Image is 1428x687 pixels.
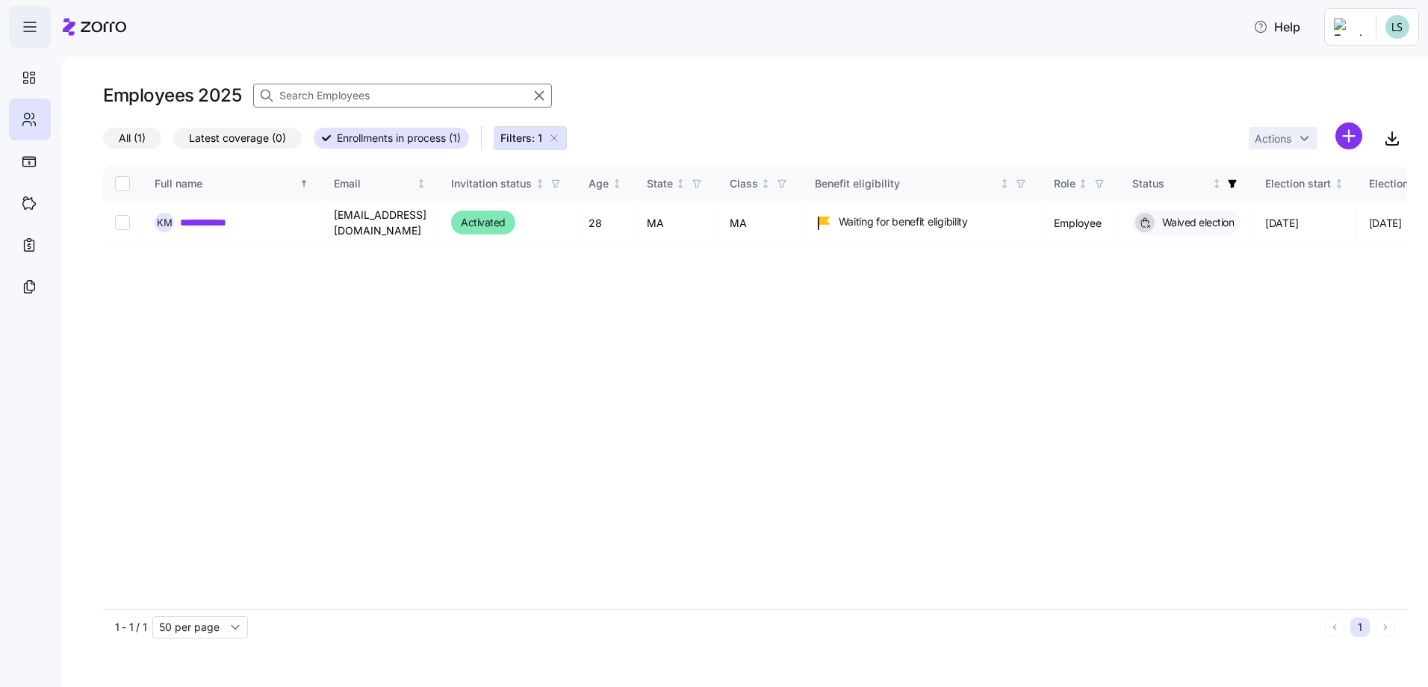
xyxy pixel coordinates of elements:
div: Age [589,175,609,192]
div: Email [334,175,414,192]
button: Actions [1249,127,1317,149]
span: K M [157,218,173,228]
button: 1 [1350,618,1370,637]
span: Actions [1255,134,1291,144]
span: All (1) [119,128,146,148]
th: Election startNot sorted [1253,167,1357,201]
div: Not sorted [535,178,545,189]
div: Not sorted [675,178,686,189]
th: ClassNot sorted [718,167,803,201]
th: Benefit eligibilityNot sorted [803,167,1042,201]
div: Invitation status [451,175,532,192]
div: Benefit eligibility [815,175,997,192]
th: StateNot sorted [635,167,718,201]
th: EmailNot sorted [322,167,439,201]
div: Not sorted [1078,178,1088,189]
td: Employee [1042,201,1120,246]
button: Help [1241,12,1312,42]
img: Employer logo [1334,18,1364,36]
span: Enrollments in process (1) [337,128,461,148]
div: Status [1132,175,1209,192]
input: Select all records [115,176,130,191]
span: Filters: 1 [500,131,542,146]
div: Class [730,175,758,192]
div: Not sorted [1211,178,1222,189]
span: Latest coverage (0) [189,128,286,148]
th: Invitation statusNot sorted [439,167,577,201]
td: 28 [577,201,635,246]
button: Previous page [1325,618,1344,637]
input: Select record 1 [115,215,130,230]
div: Not sorted [416,178,426,189]
button: Filters: 1 [494,126,567,150]
th: StatusNot sorted [1120,167,1254,201]
td: MA [718,201,803,246]
img: d552751acb159096fc10a5bc90168bac [1385,15,1409,39]
th: RoleNot sorted [1042,167,1120,201]
h1: Employees 2025 [103,84,241,107]
div: Election start [1265,175,1331,192]
div: Full name [155,175,297,192]
div: Not sorted [999,178,1010,189]
th: Full nameSorted ascending [143,167,322,201]
div: Sorted ascending [299,178,309,189]
div: Not sorted [1334,178,1344,189]
span: 1 - 1 / 1 [115,620,146,635]
td: MA [635,201,718,246]
th: AgeNot sorted [577,167,635,201]
div: Not sorted [612,178,622,189]
span: [DATE] [1265,216,1298,231]
button: Next page [1376,618,1395,637]
span: Waiting for benefit eligibility [839,214,968,229]
td: [EMAIL_ADDRESS][DOMAIN_NAME] [322,201,439,246]
span: Help [1253,18,1300,36]
div: State [647,175,673,192]
svg: add icon [1335,122,1362,149]
input: Search Employees [253,84,552,108]
div: Not sorted [760,178,771,189]
span: [DATE] [1369,216,1402,231]
span: Waived election [1158,215,1235,230]
span: Activated [461,214,506,231]
div: Role [1054,175,1075,192]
